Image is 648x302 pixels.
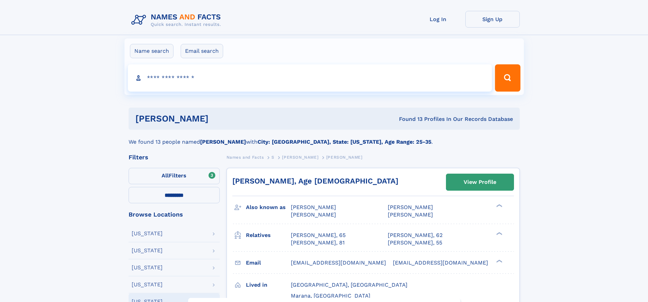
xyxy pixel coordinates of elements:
[232,177,398,185] a: [PERSON_NAME], Age [DEMOGRAPHIC_DATA]
[495,231,503,236] div: ❯
[291,204,336,210] span: [PERSON_NAME]
[246,279,291,291] h3: Lived in
[291,211,336,218] span: [PERSON_NAME]
[129,154,220,160] div: Filters
[291,282,408,288] span: [GEOGRAPHIC_DATA], [GEOGRAPHIC_DATA]
[257,139,431,145] b: City: [GEOGRAPHIC_DATA], State: [US_STATE], Age Range: 25-35
[291,292,370,299] span: Marana, [GEOGRAPHIC_DATA]
[129,211,220,218] div: Browse Locations
[393,259,488,266] span: [EMAIL_ADDRESS][DOMAIN_NAME]
[246,202,291,213] h3: Also known as
[132,265,163,270] div: [US_STATE]
[291,239,345,247] a: [PERSON_NAME], 81
[227,153,264,161] a: Names and Facts
[388,204,433,210] span: [PERSON_NAME]
[129,11,227,29] img: Logo Names and Facts
[465,11,520,28] a: Sign Up
[388,211,433,218] span: [PERSON_NAME]
[132,282,163,287] div: [US_STATE]
[291,232,346,239] a: [PERSON_NAME], 65
[495,204,503,208] div: ❯
[326,155,363,160] span: [PERSON_NAME]
[181,44,223,58] label: Email search
[291,259,386,266] span: [EMAIL_ADDRESS][DOMAIN_NAME]
[129,130,520,146] div: We found 13 people named with .
[200,139,246,145] b: [PERSON_NAME]
[135,114,304,123] h1: [PERSON_NAME]
[495,64,520,92] button: Search Button
[246,257,291,269] h3: Email
[304,115,513,123] div: Found 13 Profiles In Our Records Database
[128,64,492,92] input: search input
[130,44,173,58] label: Name search
[446,174,514,190] a: View Profile
[282,155,318,160] span: [PERSON_NAME]
[271,153,275,161] a: S
[388,232,443,239] a: [PERSON_NAME], 62
[132,248,163,253] div: [US_STATE]
[388,239,442,247] a: [PERSON_NAME], 55
[282,153,318,161] a: [PERSON_NAME]
[464,174,496,190] div: View Profile
[129,168,220,184] label: Filters
[495,259,503,263] div: ❯
[411,11,465,28] a: Log In
[132,231,163,236] div: [US_STATE]
[246,229,291,241] h3: Relatives
[162,172,169,179] span: All
[271,155,275,160] span: S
